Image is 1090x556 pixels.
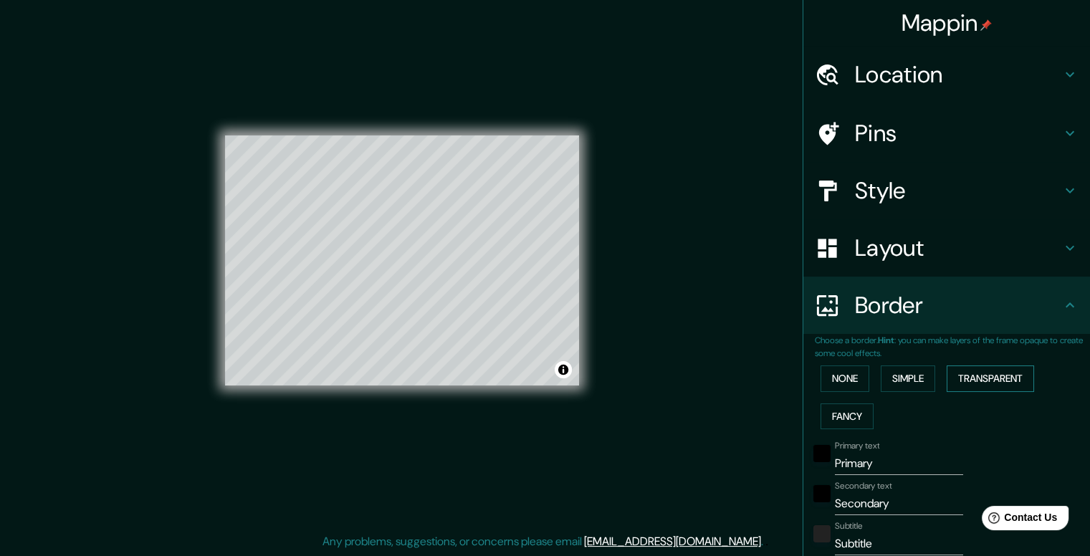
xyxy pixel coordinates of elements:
[815,334,1090,360] p: Choose a border. : you can make layers of the frame opaque to create some cool effects.
[765,533,768,550] div: .
[803,277,1090,334] div: Border
[902,9,993,37] h4: Mappin
[763,533,765,550] div: .
[813,485,831,502] button: black
[821,403,874,430] button: Fancy
[878,335,894,346] b: Hint
[322,533,763,550] p: Any problems, suggestions, or concerns please email .
[855,119,1061,148] h4: Pins
[813,525,831,542] button: color-222222
[855,234,1061,262] h4: Layout
[803,46,1090,103] div: Location
[821,365,869,392] button: None
[881,365,935,392] button: Simple
[855,291,1061,320] h4: Border
[555,361,572,378] button: Toggle attribution
[980,19,992,31] img: pin-icon.png
[947,365,1034,392] button: Transparent
[835,440,879,452] label: Primary text
[962,500,1074,540] iframe: Help widget launcher
[835,480,892,492] label: Secondary text
[584,534,761,549] a: [EMAIL_ADDRESS][DOMAIN_NAME]
[813,445,831,462] button: black
[855,60,1061,89] h4: Location
[803,219,1090,277] div: Layout
[803,162,1090,219] div: Style
[855,176,1061,205] h4: Style
[835,520,863,532] label: Subtitle
[803,105,1090,162] div: Pins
